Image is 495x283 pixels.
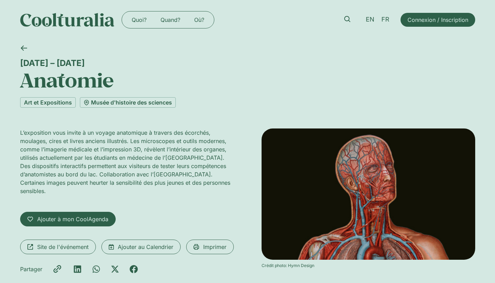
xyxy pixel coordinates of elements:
[80,97,176,108] a: Musée d'histoire des sciences
[20,240,96,254] a: Site de l'événement
[381,16,389,23] span: FR
[20,68,475,92] h1: Anatomie
[20,97,76,108] a: Art et Expositions
[73,265,82,273] div: Partager sur linkedin
[203,243,226,251] span: Imprimer
[187,14,211,25] a: Où?
[130,265,138,273] div: Partager sur facebook
[20,265,42,273] div: Partager
[125,14,154,25] a: Quoi?
[20,58,475,68] div: [DATE] – [DATE]
[125,14,211,25] nav: Menu
[37,215,108,223] span: Ajouter à mon CoolAgenda
[186,240,234,254] a: Imprimer
[111,265,119,273] div: Partager sur x-twitter
[366,16,374,23] span: EN
[20,212,116,226] a: Ajouter à mon CoolAgenda
[20,128,234,195] p: L’exposition vous invite à un voyage anatomique à travers des écorchés, moulages, cires et livres...
[378,15,393,25] a: FR
[362,15,378,25] a: EN
[92,265,100,273] div: Partager sur whatsapp
[101,240,181,254] a: Ajouter au Calendrier
[154,14,187,25] a: Quand?
[401,13,475,27] a: Connexion / Inscription
[118,243,173,251] span: Ajouter au Calendrier
[262,263,475,269] div: Crédit photo: Hymn Design
[262,128,475,260] img: Coolturalia - Anatomie
[37,243,89,251] span: Site de l'événement
[407,16,468,24] span: Connexion / Inscription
